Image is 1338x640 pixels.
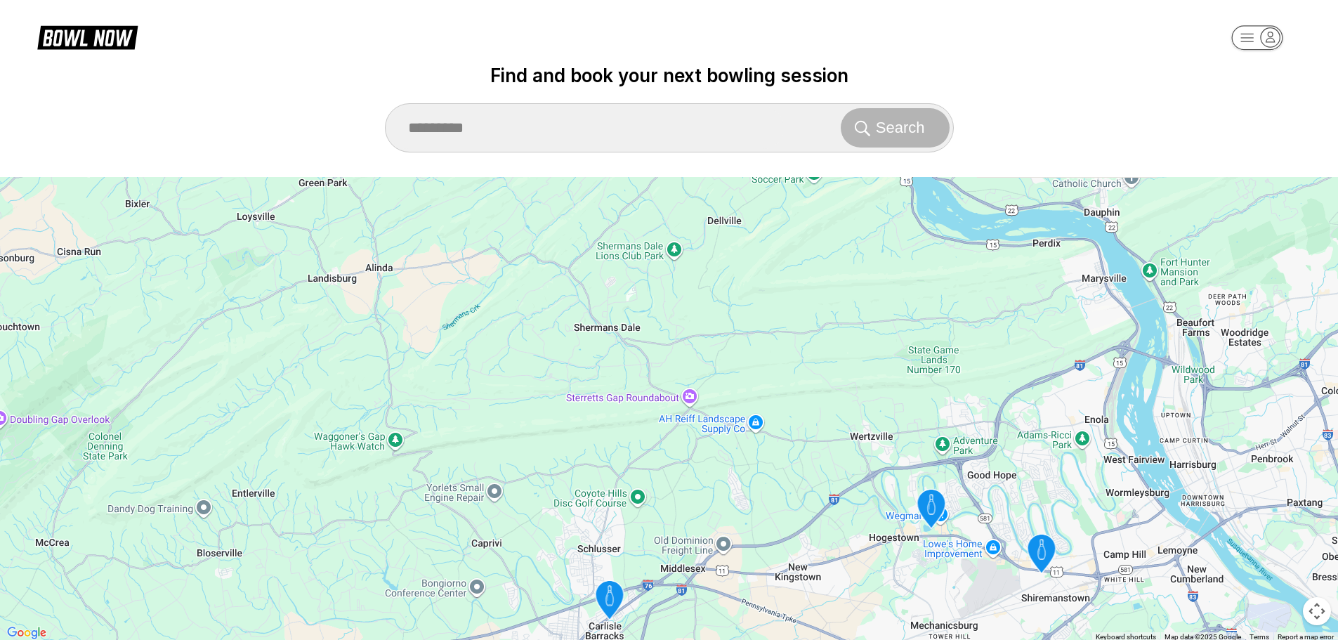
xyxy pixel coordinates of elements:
[907,485,955,535] gmp-advanced-marker: ABC West Lanes and Lounge
[1018,530,1065,580] gmp-advanced-marker: Trindle Bowl
[586,577,633,626] gmp-advanced-marker: Strike Zone Bowling Center
[1303,597,1331,625] button: Map camera controls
